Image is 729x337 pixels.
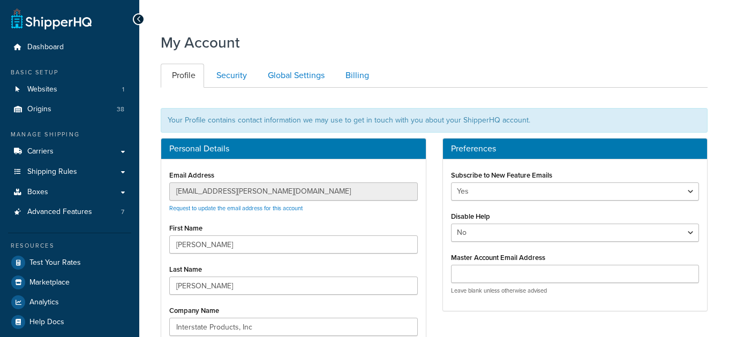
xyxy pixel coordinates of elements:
[27,105,51,114] span: Origins
[451,171,552,179] label: Subscribe to New Feature Emails
[161,64,204,88] a: Profile
[8,37,131,57] a: Dashboard
[27,147,54,156] span: Carriers
[8,99,131,119] a: Origins 38
[161,32,240,53] h1: My Account
[451,212,490,220] label: Disable Help
[169,144,418,154] h3: Personal Details
[8,241,131,250] div: Resources
[27,208,92,217] span: Advanced Features
[8,80,131,99] a: Websites 1
[8,202,131,222] a: Advanced Features 7
[169,171,214,179] label: Email Address
[11,8,92,29] a: ShipperHQ Home
[169,265,202,273] label: Last Name
[334,64,378,88] a: Billing
[205,64,255,88] a: Security
[29,258,81,267] span: Test Your Rates
[8,312,131,332] a: Help Docs
[451,144,700,154] h3: Preferences
[451,287,700,295] p: Leave blank unless otherwise advised
[8,68,131,77] div: Basic Setup
[8,162,131,182] a: Shipping Rules
[8,80,131,99] li: Websites
[8,130,131,139] div: Manage Shipping
[29,318,64,327] span: Help Docs
[117,105,124,114] span: 38
[121,208,124,217] span: 7
[29,278,70,287] span: Marketplace
[8,99,131,119] li: Origins
[169,224,202,232] label: First Name
[29,298,59,307] span: Analytics
[8,273,131,292] a: Marketplace
[8,253,131,272] a: Test Your Rates
[27,43,64,52] span: Dashboard
[27,167,77,177] span: Shipping Rules
[169,204,303,212] a: Request to update the email address for this account
[122,85,124,94] span: 1
[8,142,131,162] a: Carriers
[27,85,57,94] span: Websites
[257,64,333,88] a: Global Settings
[169,307,219,315] label: Company Name
[8,202,131,222] li: Advanced Features
[451,254,545,262] label: Master Account Email Address
[27,188,48,197] span: Boxes
[161,108,708,133] div: Your Profile contains contact information we may use to get in touch with you about your ShipperH...
[8,182,131,202] a: Boxes
[8,293,131,312] a: Analytics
